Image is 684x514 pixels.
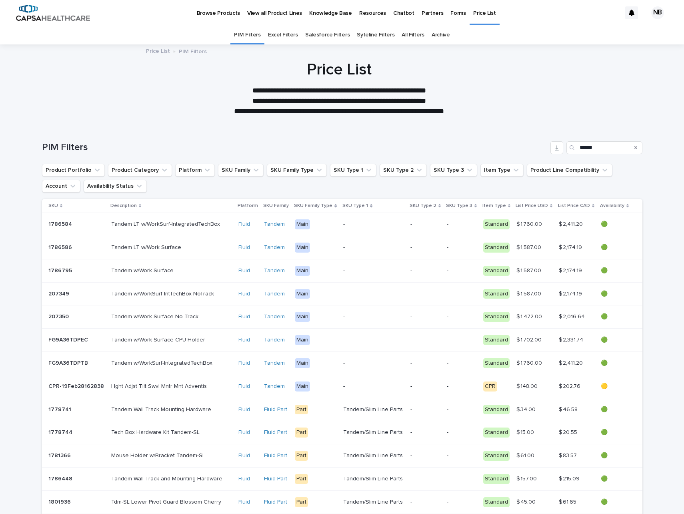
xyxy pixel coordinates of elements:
[343,499,404,506] p: Tandem/Slim Line Parts
[264,429,287,436] a: Fluid Part
[446,201,472,210] p: SKU Type 3
[410,221,441,228] p: -
[601,476,630,482] p: 🟢
[601,291,630,297] p: 🟢
[342,201,368,210] p: SKU Type 1
[238,267,250,274] a: Fluid
[559,381,582,390] p: $ 202.76
[601,244,630,251] p: 🟢
[264,476,287,482] a: Fluid Part
[16,5,90,21] img: B5p4sRfuTuC72oLToeu7
[343,337,404,343] p: -
[447,429,477,436] p: -
[559,451,578,459] p: $ 83.57
[559,405,579,413] p: $ 46.58
[238,244,250,251] a: Fluid
[238,383,250,390] a: Fluid
[111,474,224,482] p: Tandem Wall Track and Mounting Hardware
[295,358,310,368] div: Main
[600,201,624,210] p: Availability
[48,289,71,297] p: 207349
[516,201,548,210] p: List Price USD
[175,164,215,177] button: Platform
[410,499,441,506] p: -
[559,219,584,228] p: $ 2,411.20
[48,201,58,210] p: SKU
[42,213,642,236] tr: 17865841786584 Tandem LT w/WorkSurf-IntegratedTechBoxTandem LT w/WorkSurf-IntegratedTechBox Fluid...
[447,221,477,228] p: -
[42,421,642,444] tr: 17787441778744 Tech Box Hardware Kit Tandem-SLTech Box Hardware Kit Tandem-SL Fluid Fluid Part Pa...
[483,381,497,392] div: CPR
[238,452,250,459] a: Fluid
[179,46,207,55] p: PIM Filters
[238,313,250,320] a: Fluid
[111,405,213,413] p: Tandem Wall Track Mounting Hardware
[601,221,630,228] p: 🟢
[295,243,310,253] div: Main
[238,429,250,436] a: Fluid
[483,405,510,415] div: Standard
[42,236,642,259] tr: 17865861786586 Tandem LT w/Work SurfaceTandem LT w/Work Surface Fluid Tandem Main---Standard$ 1,5...
[601,360,630,367] p: 🟢
[483,428,510,438] div: Standard
[402,26,424,44] a: All Filters
[410,313,441,320] p: -
[48,497,72,506] p: 1801936
[264,337,285,343] a: Tandem
[559,428,579,436] p: $ 20.55
[218,164,264,177] button: SKU Family
[343,291,404,297] p: -
[447,452,477,459] p: -
[295,428,308,438] div: Part
[48,381,106,390] p: CPR-19Feb28162838
[295,451,308,461] div: Part
[264,313,285,320] a: Tandem
[48,358,90,367] p: FG9A36TDPTB
[601,499,630,506] p: 🟢
[264,267,285,274] a: Tandem
[343,429,404,436] p: Tandem/Slim Line Parts
[294,201,332,210] p: SKU Family Type
[48,405,73,413] p: 1778741
[48,266,74,274] p: 1786795
[482,201,506,210] p: Item Type
[651,6,664,19] div: NB
[447,244,477,251] p: -
[42,305,642,329] tr: 207350207350 Tandem w/Work Surface No TrackTandem w/Work Surface No Track Fluid Tandem Main---Sta...
[48,312,70,320] p: 207350
[357,26,394,44] a: Syteline Filters
[111,243,183,251] p: Tandem LT w/Work Surface
[447,406,477,413] p: -
[238,221,250,228] a: Fluid
[305,26,350,44] a: Salesforce Filters
[516,428,536,436] p: $ 15.00
[558,201,590,210] p: List Price CAD
[447,313,477,320] p: -
[295,312,310,322] div: Main
[264,244,285,251] a: Tandem
[559,497,578,506] p: $ 61.65
[516,474,538,482] p: $ 157.00
[410,244,441,251] p: -
[264,383,285,390] a: Tandem
[295,266,310,276] div: Main
[42,164,105,177] button: Product Portfolio
[238,476,250,482] a: Fluid
[42,398,642,421] tr: 17787411778741 Tandem Wall Track Mounting HardwareTandem Wall Track Mounting Hardware Fluid Fluid...
[111,497,223,506] p: Tdm-SL Lower Pivot Guard Blossom Cherry
[264,499,287,506] a: Fluid Part
[42,259,642,282] tr: 17867951786795 Tandem w/Work SurfaceTandem w/Work Surface Fluid Tandem Main---Standard$ 1,587.00$...
[447,499,477,506] p: -
[42,490,642,514] tr: 18019361801936 Tdm-SL Lower Pivot Guard Blossom CherryTdm-SL Lower Pivot Guard Blossom Cherry Flu...
[295,335,310,345] div: Main
[268,26,298,44] a: Excel Filters
[601,267,630,274] p: 🟢
[447,267,477,274] p: -
[483,358,510,368] div: Standard
[267,164,327,177] button: SKU Family Type
[380,164,427,177] button: SKU Type 2
[410,337,441,343] p: -
[483,312,510,322] div: Standard
[110,201,137,210] p: Description
[516,335,543,343] p: $ 1,702.00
